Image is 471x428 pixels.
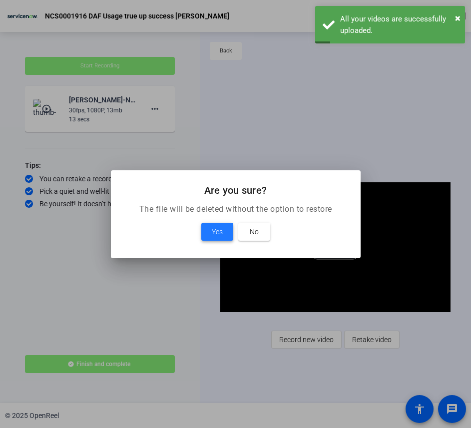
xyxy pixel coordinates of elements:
[455,10,461,25] button: Close
[212,226,223,238] span: Yes
[201,223,233,241] button: Yes
[238,223,270,241] button: No
[340,13,458,36] div: All your videos are successfully uploaded.
[455,12,461,24] span: ×
[123,203,349,215] p: The file will be deleted without the option to restore
[250,226,259,238] span: No
[123,182,349,198] h2: Are you sure?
